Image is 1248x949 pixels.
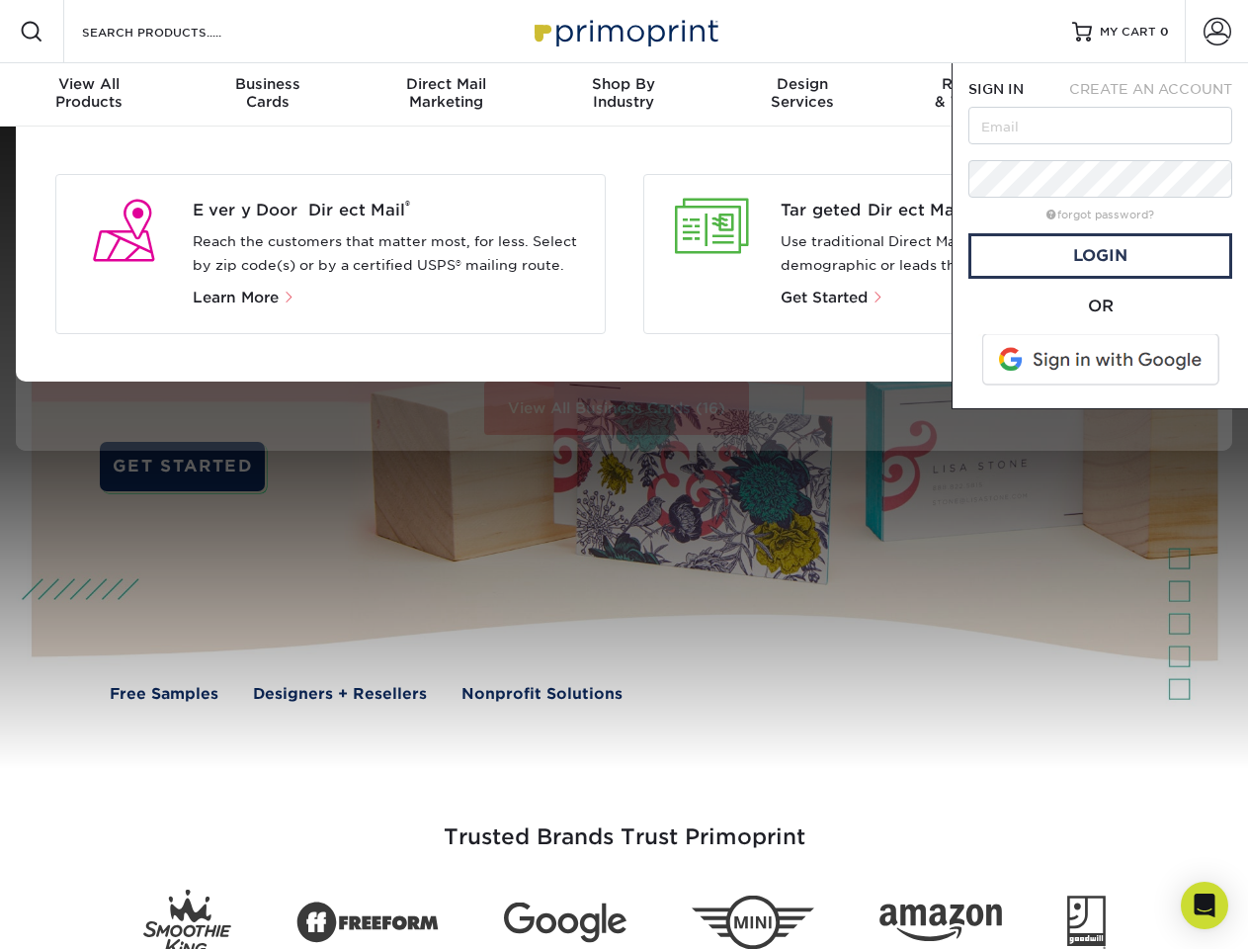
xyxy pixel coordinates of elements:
div: Services [713,75,891,111]
span: Resources [891,75,1069,93]
span: CREATE AN ACCOUNT [1069,81,1232,97]
img: Amazon [879,905,1002,942]
div: Industry [535,75,712,111]
a: BusinessCards [178,63,356,127]
img: Google [504,903,626,943]
span: Business [178,75,356,93]
div: Marketing [357,75,535,111]
a: Direct MailMarketing [357,63,535,127]
input: SEARCH PRODUCTS..... [80,20,273,43]
span: 0 [1160,25,1169,39]
a: Shop ByIndustry [535,63,712,127]
a: forgot password? [1046,209,1154,221]
span: SIGN IN [968,81,1024,97]
div: OR [968,295,1232,318]
span: Shop By [535,75,712,93]
input: Email [968,107,1232,144]
span: Direct Mail [357,75,535,93]
div: Cards [178,75,356,111]
a: Login [968,233,1232,279]
img: Primoprint [526,10,723,52]
span: MY CART [1100,24,1156,41]
h3: Trusted Brands Trust Primoprint [46,777,1203,874]
img: Goodwill [1067,896,1106,949]
a: DesignServices [713,63,891,127]
div: Open Intercom Messenger [1181,882,1228,929]
span: Design [713,75,891,93]
div: & Templates [891,75,1069,111]
a: Resources& Templates [891,63,1069,127]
